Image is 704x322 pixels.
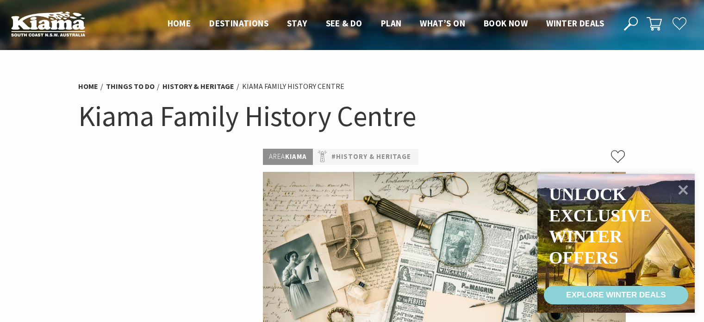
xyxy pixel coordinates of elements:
a: #History & Heritage [331,151,411,163]
nav: Main Menu [158,16,613,32]
span: Book now [484,18,528,29]
span: Home [168,18,191,29]
span: See & Do [326,18,362,29]
a: History & Heritage [162,82,234,91]
img: Kiama Logo [11,11,85,37]
p: Kiama [263,149,313,165]
a: Things To Do [106,82,155,91]
span: Destinations [209,18,268,29]
span: Plan [381,18,402,29]
div: EXPLORE WINTER DEALS [566,286,666,304]
span: Stay [287,18,307,29]
a: EXPLORE WINTER DEALS [544,286,688,304]
span: What’s On [420,18,465,29]
div: Unlock exclusive winter offers [549,184,651,268]
span: Area [269,152,285,161]
span: Winter Deals [546,18,604,29]
a: Home [78,82,98,91]
h1: Kiama Family History Centre [78,97,626,135]
li: Kiama Family History Centre [242,81,344,93]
